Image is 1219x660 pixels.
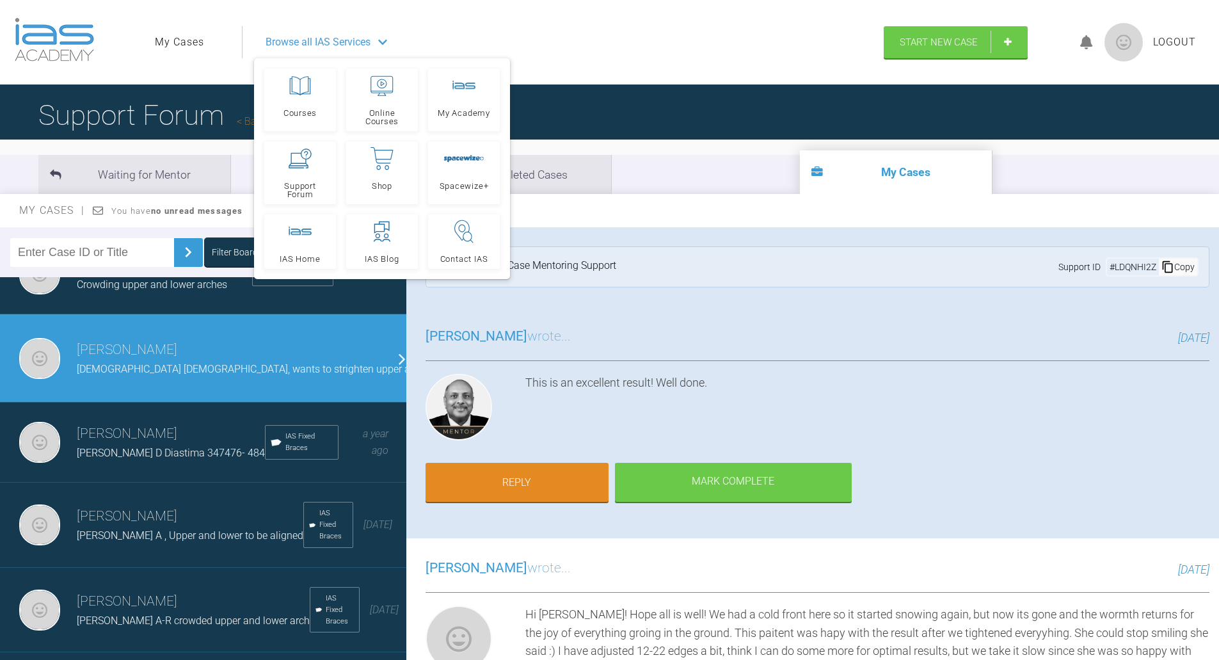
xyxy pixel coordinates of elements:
[428,141,500,204] a: Spacewize+
[10,238,174,267] input: Enter Case ID or Title
[426,560,527,575] span: [PERSON_NAME]
[426,374,492,440] img: Utpalendu Bose
[346,141,418,204] a: Shop
[285,431,333,454] span: IAS Fixed Braces
[77,447,265,459] span: [PERSON_NAME] D Diastima 347476- 484
[319,508,347,542] span: IAS Fixed Braces
[900,36,978,48] span: Start New Case
[178,242,198,262] img: chevronRight.28bd32b0.svg
[426,463,609,503] a: Reply
[77,529,303,542] span: [PERSON_NAME] A , Upper and lower to be aligned
[77,278,227,291] span: Crowding upper and lower arches
[346,68,418,131] a: Online Courses
[15,18,94,61] img: logo-light.3e3ef733.png
[363,519,392,531] span: [DATE]
[237,115,307,127] a: Back to Home
[352,109,412,125] span: Online Courses
[436,257,616,277] div: Tier 3: Ongoing Case Mentoring Support
[1178,331,1209,344] span: [DATE]
[1153,34,1196,51] a: Logout
[428,214,500,269] a: Contact IAS
[212,245,274,259] div: Filter Boards: All
[800,150,992,194] li: My Cases
[370,604,399,616] span: [DATE]
[264,214,336,269] a: IAS Home
[426,326,571,348] h3: wrote...
[77,615,310,627] span: [PERSON_NAME] A-R crowded upper and lower arch
[19,422,60,463] img: Gustaf Blomgren
[365,255,399,263] span: IAS Blog
[346,214,418,269] a: IAS Blog
[111,206,243,216] span: You have
[283,109,317,117] span: Courses
[264,141,336,204] a: Support Forum
[77,506,303,527] h3: [PERSON_NAME]
[77,339,424,361] h3: [PERSON_NAME]
[1104,23,1143,61] img: profile.png
[155,34,204,51] a: My Cases
[77,423,265,445] h3: [PERSON_NAME]
[38,155,230,194] li: Waiting for Mentor
[440,255,488,263] span: Contact IAS
[266,34,370,51] span: Browse all IAS Services
[270,182,330,198] span: Support Forum
[77,591,310,613] h3: [PERSON_NAME]
[884,26,1028,58] a: Start New Case
[77,363,424,375] span: [DEMOGRAPHIC_DATA] [DEMOGRAPHIC_DATA], wants to strighten upper arch
[264,68,336,131] a: Courses
[1178,563,1209,576] span: [DATE]
[19,204,85,216] span: My Cases
[428,68,500,131] a: My Academy
[151,206,243,216] strong: no unread messages
[426,558,571,579] h3: wrote...
[280,255,320,263] span: IAS Home
[19,504,60,545] img: Gustaf Blomgren
[363,428,388,456] span: a year ago
[38,93,307,138] h1: Support Forum
[438,109,490,117] span: My Academy
[19,590,60,631] img: Gustaf Blomgren
[525,374,1209,446] div: This is an excellent result! Well done.
[426,328,527,344] span: [PERSON_NAME]
[326,593,354,627] span: IAS Fixed Braces
[440,182,489,190] span: Spacewize+
[19,338,60,379] img: Gustaf Blomgren
[1159,259,1197,275] div: Copy
[419,155,611,194] li: Completed Cases
[615,463,852,503] div: Mark Complete
[372,182,392,190] span: Shop
[1058,260,1101,274] span: Support ID
[1107,260,1159,274] div: # LDQNHI2Z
